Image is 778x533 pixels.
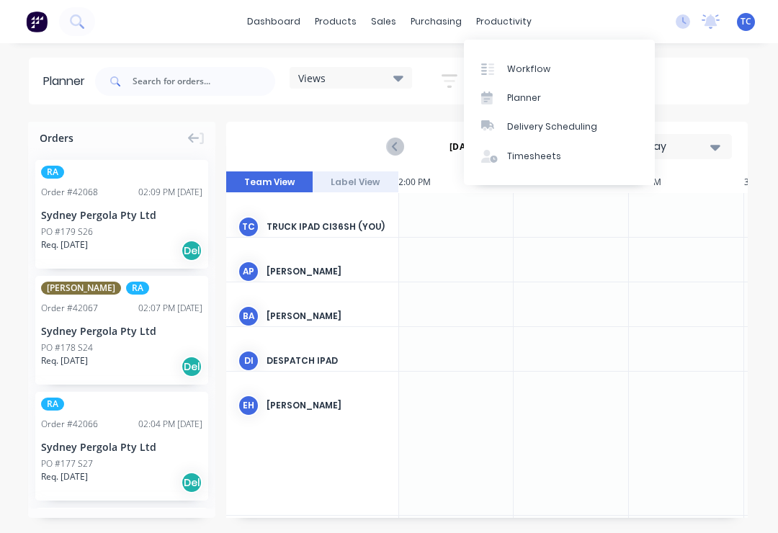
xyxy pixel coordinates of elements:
[41,302,98,315] div: Order # 42067
[238,305,259,327] div: BA
[741,15,751,28] span: TC
[267,310,387,323] div: [PERSON_NAME]
[464,54,655,83] a: Workflow
[403,11,469,32] div: purchasing
[398,171,514,193] div: 2:00 PM
[138,186,202,199] div: 02:09 PM [DATE]
[267,220,387,233] div: Truck Ipad CI36SH (You)
[41,166,64,179] span: RA
[41,470,88,483] span: Req. [DATE]
[646,139,712,154] div: Day
[638,134,732,159] button: Day
[41,225,93,238] div: PO #179 S26
[629,171,744,193] div: 3:00 PM
[507,150,561,163] div: Timesheets
[226,171,313,193] button: Team View
[41,398,64,411] span: RA
[298,71,326,86] span: Views
[43,73,92,90] div: Planner
[507,91,541,104] div: Planner
[238,395,259,416] div: EH
[267,265,387,278] div: [PERSON_NAME]
[41,238,88,251] span: Req. [DATE]
[41,207,202,223] div: Sydney Pergola Pty Ltd
[364,11,403,32] div: sales
[181,240,202,261] div: Del
[238,216,259,238] div: TC
[133,67,275,96] input: Search for orders...
[267,354,387,367] div: Despatch Ipad
[313,171,399,193] button: Label View
[41,354,88,367] span: Req. [DATE]
[41,457,93,470] div: PO #177 S27
[181,356,202,377] div: Del
[308,11,364,32] div: products
[40,130,73,145] span: Orders
[26,11,48,32] img: Factory
[507,63,550,76] div: Workflow
[41,418,98,431] div: Order # 42066
[469,11,539,32] div: productivity
[267,399,387,412] div: [PERSON_NAME]
[41,439,202,454] div: Sydney Pergola Pty Ltd
[238,261,259,282] div: AP
[464,84,655,112] a: Planner
[41,323,202,339] div: Sydney Pergola Pty Ltd
[181,472,202,493] div: Del
[126,282,149,295] span: RA
[41,282,121,295] span: [PERSON_NAME]
[138,302,202,315] div: 02:07 PM [DATE]
[450,140,478,153] strong: [DATE]
[388,138,404,156] button: Previous page
[507,120,597,133] div: Delivery Scheduling
[240,11,308,32] a: dashboard
[41,341,93,354] div: PO #178 S24
[464,112,655,141] a: Delivery Scheduling
[238,350,259,372] div: DI
[41,186,98,199] div: Order # 42068
[138,418,202,431] div: 02:04 PM [DATE]
[464,142,655,171] a: Timesheets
